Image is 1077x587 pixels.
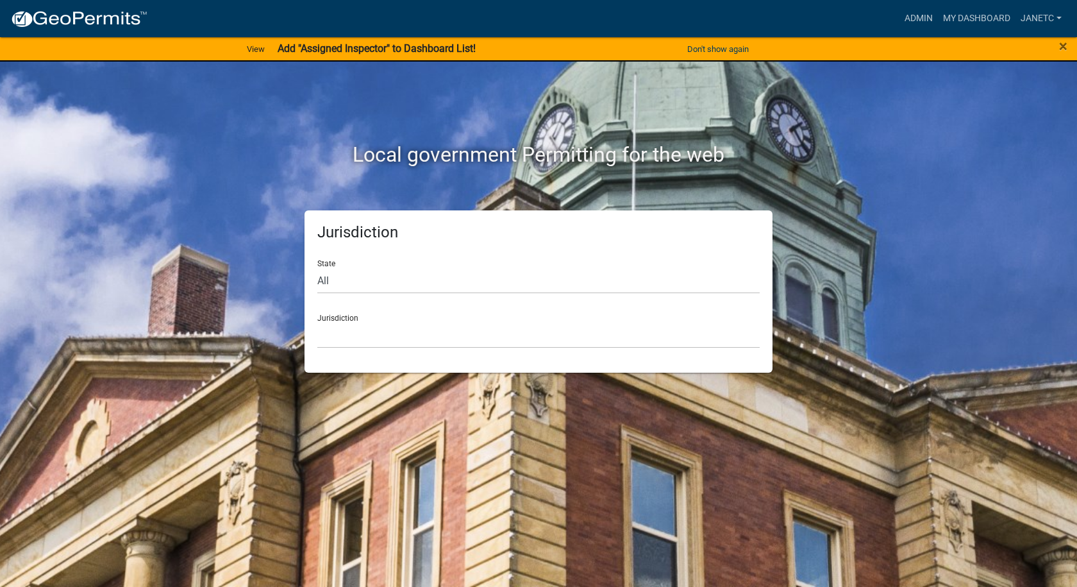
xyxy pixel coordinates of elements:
[183,142,894,167] h2: Local government Permitting for the web
[1059,38,1067,54] button: Close
[899,6,938,31] a: Admin
[242,38,270,60] a: View
[682,38,754,60] button: Don't show again
[317,223,760,242] h5: Jurisdiction
[1015,6,1067,31] a: JanetC
[1059,37,1067,55] span: ×
[278,42,476,55] strong: Add "Assigned Inspector" to Dashboard List!
[938,6,1015,31] a: My Dashboard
